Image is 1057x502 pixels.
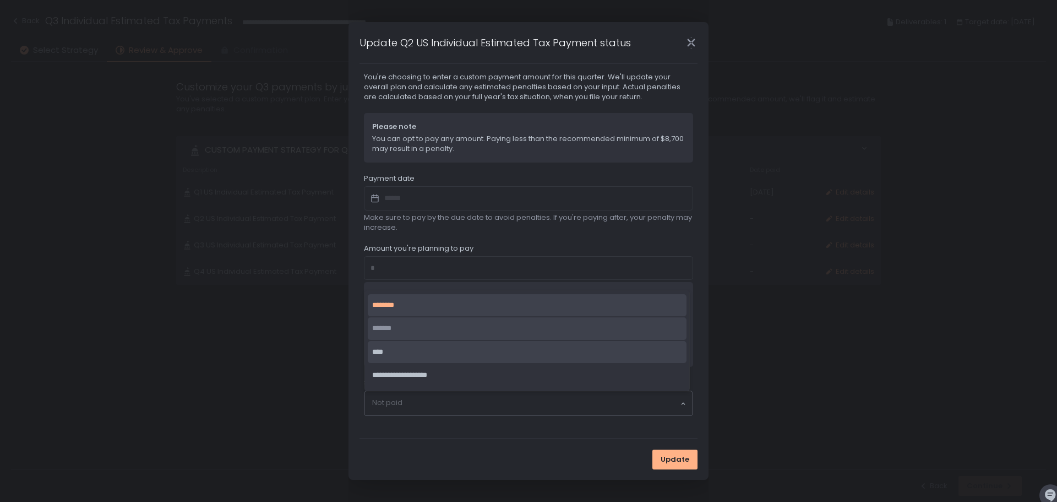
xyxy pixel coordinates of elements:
[364,244,473,253] span: Amount you're planning to pay
[372,398,679,409] input: Search for option
[372,134,685,154] span: You can opt to pay any amount. Paying less than the recommended minimum of $8,700 may result in a...
[372,122,685,132] span: Please note
[359,35,631,50] h1: Update Q2 US Individual Estimated Tax Payment status
[364,72,693,102] span: You're choosing to enter a custom payment amount for this quarter. We'll update your overall plan...
[364,378,389,388] span: Status*
[364,213,693,233] span: Make sure to pay by the due date to avoid penalties. If you're paying after, your penalty may inc...
[661,455,689,465] span: Update
[364,174,415,183] span: Payment date
[652,450,698,469] button: Update
[673,36,709,49] div: Close
[364,391,693,415] div: Search for option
